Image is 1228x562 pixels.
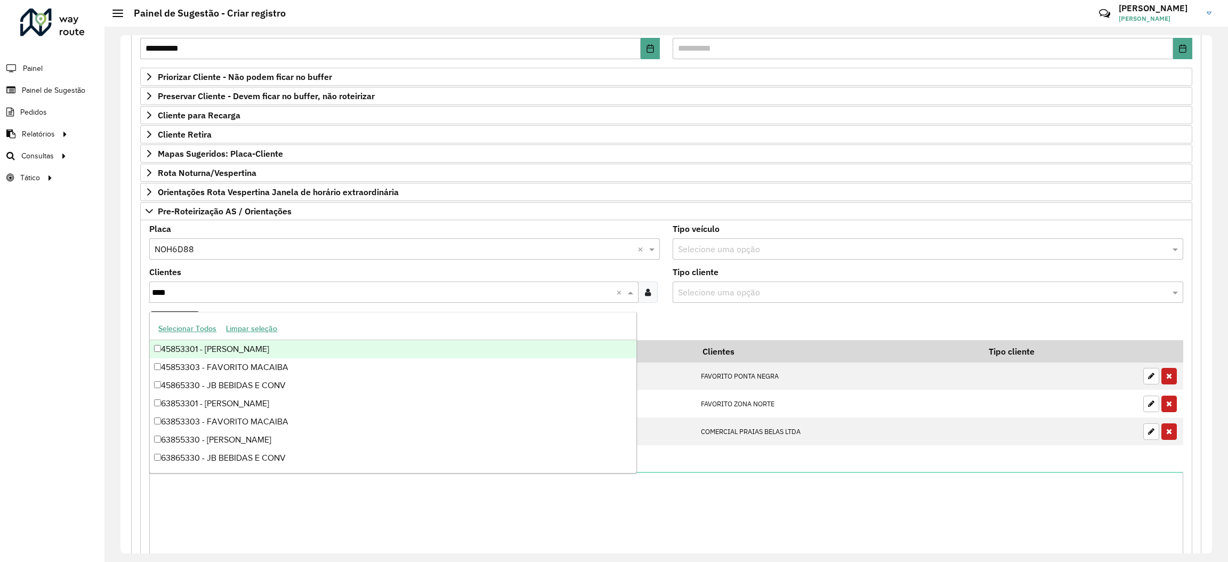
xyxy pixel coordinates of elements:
[153,320,221,337] button: Selecionar Todos
[150,376,636,395] div: 45865330 - JB BEBIDAS E CONV
[158,73,332,81] span: Priorizar Cliente - Não podem ficar no buffer
[695,390,981,418] td: FAVORITO ZONA NORTE
[22,129,55,140] span: Relatórios
[221,320,282,337] button: Limpar seleção
[140,164,1192,182] a: Rota Noturna/Vespertina
[158,130,212,139] span: Cliente Retira
[149,312,637,473] ng-dropdown-panel: Options list
[140,202,1192,220] a: Pre-Roteirização AS / Orientações
[673,222,720,235] label: Tipo veículo
[150,358,636,376] div: 45853303 - FAVORITO MACAIBA
[981,340,1137,363] th: Tipo cliente
[1173,38,1192,59] button: Choose Date
[1093,2,1116,25] a: Contato Rápido
[150,449,636,467] div: 63865330 - JB BEBIDAS E CONV
[1119,3,1199,13] h3: [PERSON_NAME]
[149,222,171,235] label: Placa
[1119,14,1199,23] span: [PERSON_NAME]
[140,125,1192,143] a: Cliente Retira
[616,286,625,299] span: Clear all
[150,395,636,413] div: 63853301 - [PERSON_NAME]
[158,207,292,215] span: Pre-Roteirização AS / Orientações
[158,188,399,196] span: Orientações Rota Vespertina Janela de horário extraordinária
[123,7,286,19] h2: Painel de Sugestão - Criar registro
[20,107,47,118] span: Pedidos
[140,68,1192,86] a: Priorizar Cliente - Não podem ficar no buffer
[23,63,43,74] span: Painel
[150,413,636,431] div: 63853303 - FAVORITO MACAIBA
[158,92,375,100] span: Preservar Cliente - Devem ficar no buffer, não roteirizar
[695,340,981,363] th: Clientes
[158,111,240,119] span: Cliente para Recarga
[695,363,981,390] td: FAVORITO PONTA NEGRA
[140,183,1192,201] a: Orientações Rota Vespertina Janela de horário extraordinária
[158,149,283,158] span: Mapas Sugeridos: Placa-Cliente
[637,243,647,255] span: Clear all
[150,431,636,449] div: 63855330 - [PERSON_NAME]
[22,85,85,96] span: Painel de Sugestão
[140,87,1192,105] a: Preservar Cliente - Devem ficar no buffer, não roteirizar
[140,144,1192,163] a: Mapas Sugeridos: Placa-Cliente
[21,150,54,162] span: Consultas
[20,172,40,183] span: Tático
[149,266,181,278] label: Clientes
[641,38,660,59] button: Choose Date
[158,168,256,177] span: Rota Noturna/Vespertina
[695,418,981,445] td: COMERCIAL PRAIAS BELAS LTDA
[149,311,200,332] button: Adicionar
[673,266,718,278] label: Tipo cliente
[150,340,636,358] div: 45853301 - [PERSON_NAME]
[140,106,1192,124] a: Cliente para Recarga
